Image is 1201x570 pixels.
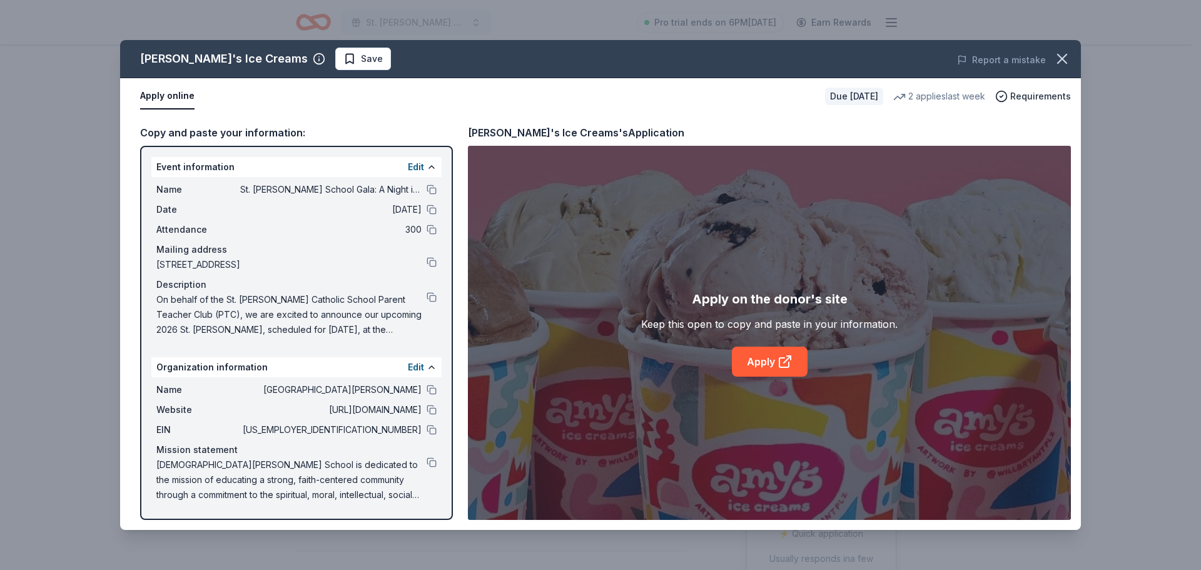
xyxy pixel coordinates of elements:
span: [DATE] [240,202,422,217]
span: St. [PERSON_NAME] School Gala: A Night in [GEOGRAPHIC_DATA] [240,182,422,197]
span: [DEMOGRAPHIC_DATA][PERSON_NAME] School is dedicated to the mission of educating a strong, faith-c... [156,457,427,502]
button: Edit [408,160,424,175]
span: Requirements [1010,89,1071,104]
div: Due [DATE] [825,88,883,105]
button: Save [335,48,391,70]
button: Edit [408,360,424,375]
span: [US_EMPLOYER_IDENTIFICATION_NUMBER] [240,422,422,437]
div: Keep this open to copy and paste in your information. [641,317,898,332]
span: On behalf of the St. [PERSON_NAME] Catholic School Parent Teacher Club (PTC), we are excited to a... [156,292,427,337]
div: Organization information [151,357,442,377]
div: Mission statement [156,442,437,457]
div: Copy and paste your information: [140,125,453,141]
div: [PERSON_NAME]'s Ice Creams's Application [468,125,684,141]
button: Apply online [140,83,195,109]
div: 2 applies last week [893,89,985,104]
div: Apply on the donor's site [692,289,848,309]
span: Date [156,202,240,217]
span: Save [361,51,383,66]
span: Attendance [156,222,240,237]
div: Event information [151,157,442,177]
button: Report a mistake [957,53,1046,68]
div: Mailing address [156,242,437,257]
a: Apply [732,347,808,377]
span: Name [156,382,240,397]
div: Description [156,277,437,292]
span: 300 [240,222,422,237]
span: EIN [156,422,240,437]
span: [GEOGRAPHIC_DATA][PERSON_NAME] [240,382,422,397]
span: Name [156,182,240,197]
div: [PERSON_NAME]'s Ice Creams [140,49,308,69]
button: Requirements [995,89,1071,104]
span: Website [156,402,240,417]
span: [URL][DOMAIN_NAME] [240,402,422,417]
span: [STREET_ADDRESS] [156,257,427,272]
